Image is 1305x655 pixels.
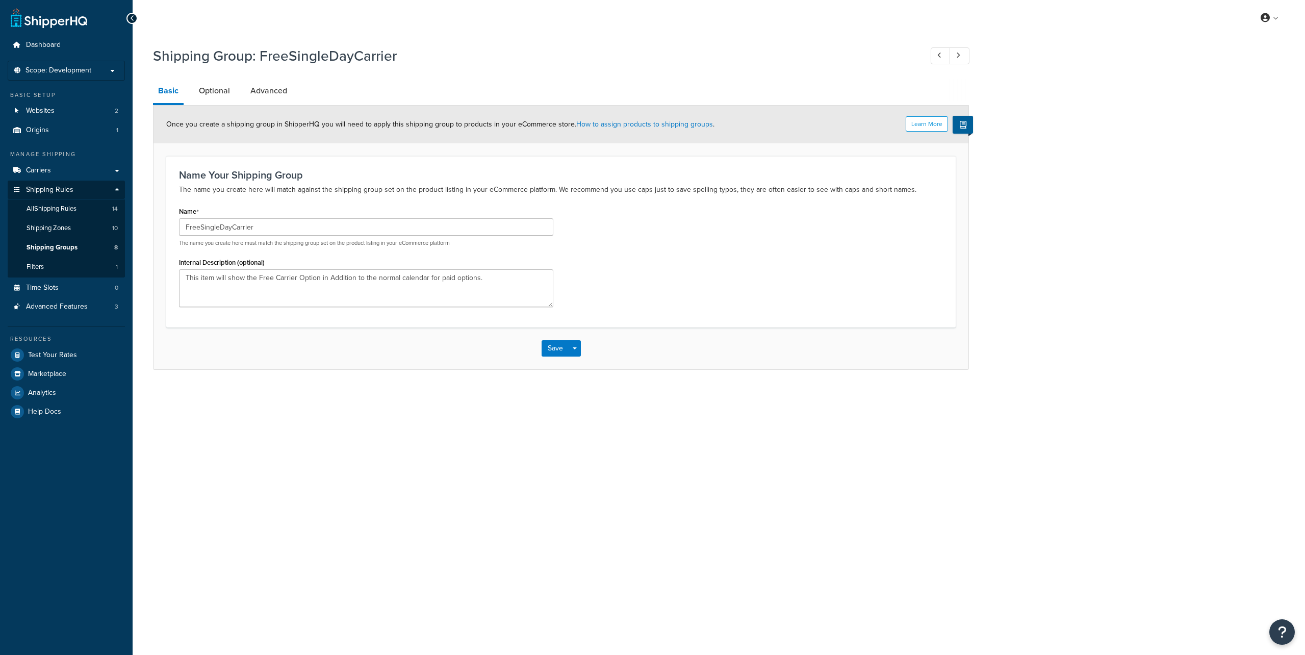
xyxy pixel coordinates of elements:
[8,181,125,278] li: Shipping Rules
[112,224,118,233] span: 10
[28,370,66,379] span: Marketplace
[8,297,125,316] a: Advanced Features3
[28,408,61,416] span: Help Docs
[576,119,713,130] a: How to assign products to shipping groups
[115,284,118,292] span: 0
[153,46,912,66] h1: Shipping Group: FreeSingleDayCarrier
[26,107,55,115] span: Websites
[8,219,125,238] li: Shipping Zones
[26,284,59,292] span: Time Slots
[115,303,118,311] span: 3
[931,47,951,64] a: Previous Record
[8,161,125,180] a: Carriers
[8,258,125,276] a: Filters1
[8,279,125,297] li: Time Slots
[26,41,61,49] span: Dashboard
[8,219,125,238] a: Shipping Zones10
[8,279,125,297] a: Time Slots0
[8,335,125,343] div: Resources
[179,259,265,266] label: Internal Description (optional)
[27,205,76,213] span: All Shipping Rules
[116,126,118,135] span: 1
[8,121,125,140] a: Origins1
[953,116,973,134] button: Show Help Docs
[8,258,125,276] li: Filters
[542,340,569,357] button: Save
[26,186,73,194] span: Shipping Rules
[25,66,91,75] span: Scope: Development
[27,263,44,271] span: Filters
[950,47,969,64] a: Next Record
[179,184,943,196] p: The name you create here will match against the shipping group set on the product listing in your...
[8,36,125,55] a: Dashboard
[179,208,199,216] label: Name
[8,199,125,218] a: AllShipping Rules14
[179,169,943,181] h3: Name Your Shipping Group
[26,303,88,311] span: Advanced Features
[112,205,118,213] span: 14
[8,402,125,421] a: Help Docs
[28,351,77,360] span: Test Your Rates
[8,365,125,383] a: Marketplace
[153,79,184,105] a: Basic
[194,79,235,103] a: Optional
[8,150,125,159] div: Manage Shipping
[8,238,125,257] a: Shipping Groups8
[116,263,118,271] span: 1
[906,116,948,132] button: Learn More
[245,79,292,103] a: Advanced
[26,166,51,175] span: Carriers
[27,243,78,252] span: Shipping Groups
[179,239,553,247] p: The name you create here must match the shipping group set on the product listing in your eCommer...
[8,384,125,402] a: Analytics
[8,238,125,257] li: Shipping Groups
[166,119,714,130] span: Once you create a shipping group in ShipperHQ you will need to apply this shipping group to produ...
[26,126,49,135] span: Origins
[8,181,125,199] a: Shipping Rules
[115,107,118,115] span: 2
[1269,619,1295,645] button: Open Resource Center
[8,346,125,364] a: Test Your Rates
[8,91,125,99] div: Basic Setup
[8,102,125,120] a: Websites2
[27,224,71,233] span: Shipping Zones
[8,121,125,140] li: Origins
[8,102,125,120] li: Websites
[8,297,125,316] li: Advanced Features
[28,389,56,397] span: Analytics
[114,243,118,252] span: 8
[179,269,553,307] textarea: This item will show the Free Carrier Option in Addition to the normal calendar for paid options.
